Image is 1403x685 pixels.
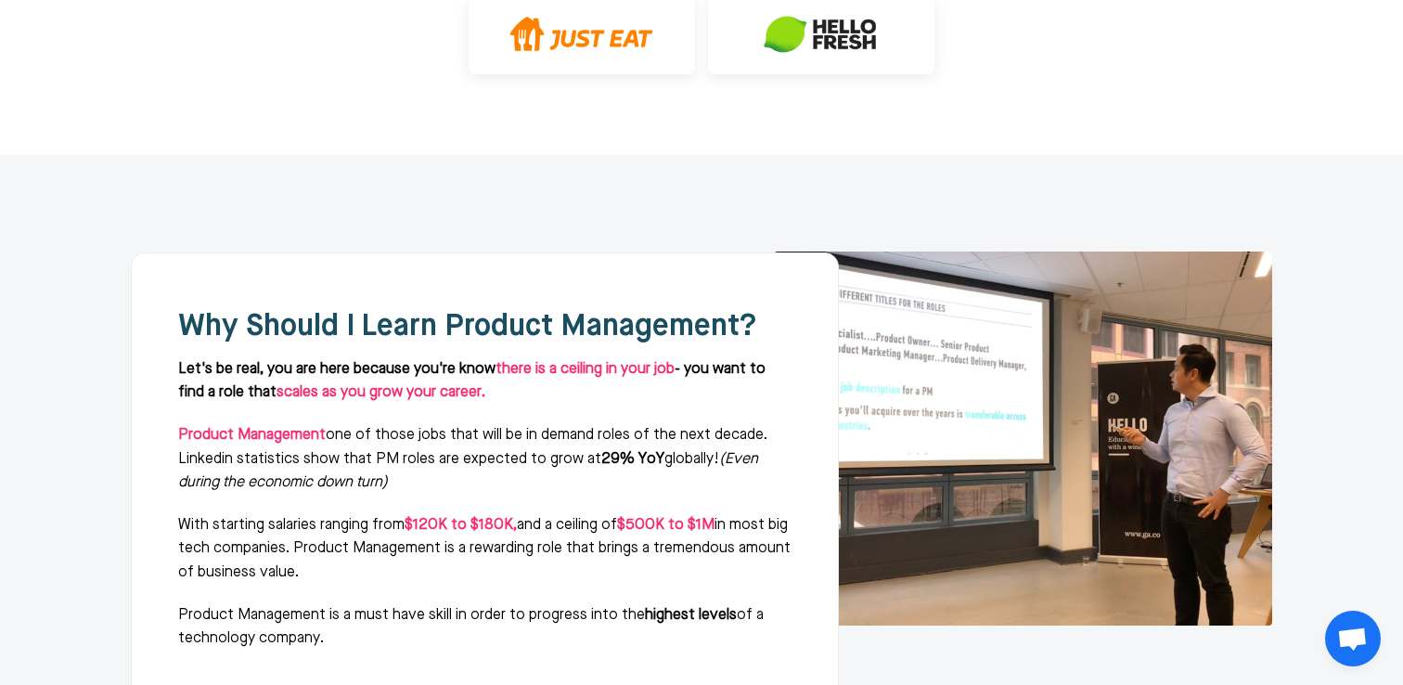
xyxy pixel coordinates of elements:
[178,424,792,496] p: one of those jobs that will be in demand roles of the next decade. Linkedin statistics show that ...
[178,514,792,586] p: With starting salaries ranging from and a ceiling of in most big tech companies. Product Manageme...
[277,385,485,400] span: scales as you grow your career.
[178,312,756,342] span: Why Should I Learn Product Management?
[645,608,737,623] strong: highest levels
[496,362,675,377] span: there is a ceiling in your job
[178,428,326,443] strong: Product Management
[405,518,517,533] strong: $120K to $180K,
[178,362,766,401] strong: Let's be real, you are here because you're know - you want to find a role that
[178,604,792,652] p: Product Management is a must have skill in order to progress into the of a technology company.
[1325,611,1381,666] a: Open chat
[601,452,664,467] strong: 29% YoY
[617,518,714,533] span: $500K to $1M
